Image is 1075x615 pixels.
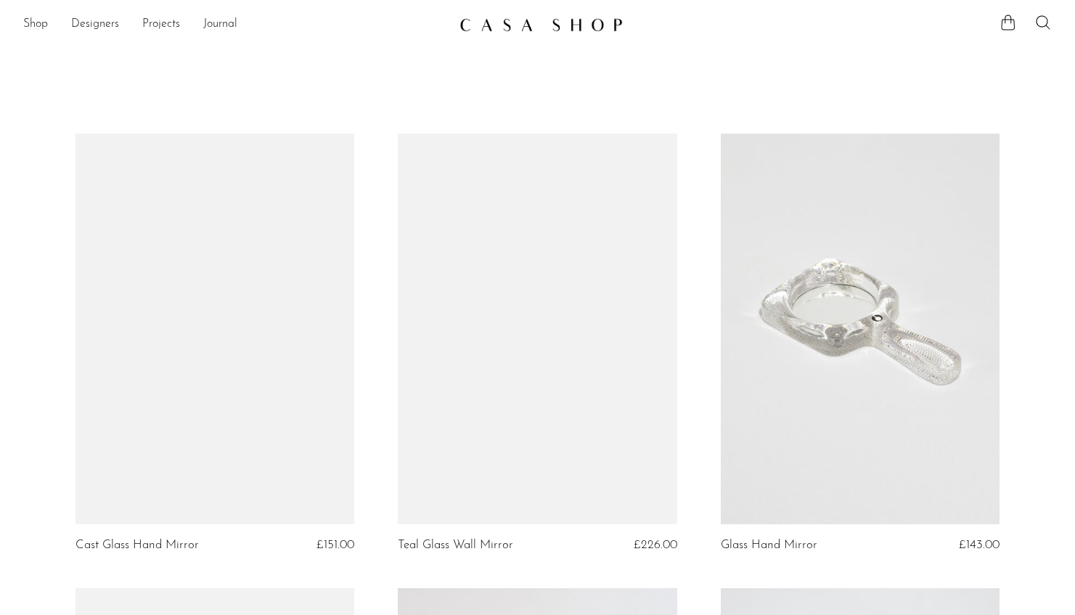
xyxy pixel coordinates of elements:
ul: NEW HEADER MENU [23,12,448,37]
nav: Desktop navigation [23,12,448,37]
a: Journal [203,15,237,34]
a: Projects [142,15,180,34]
a: Glass Hand Mirror [721,539,817,552]
a: Teal Glass Wall Mirror [398,539,513,552]
a: Designers [71,15,119,34]
a: Cast Glass Hand Mirror [75,539,199,552]
span: £151.00 [316,539,354,551]
span: £226.00 [634,539,677,551]
a: Shop [23,15,48,34]
span: £143.00 [959,539,1000,551]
